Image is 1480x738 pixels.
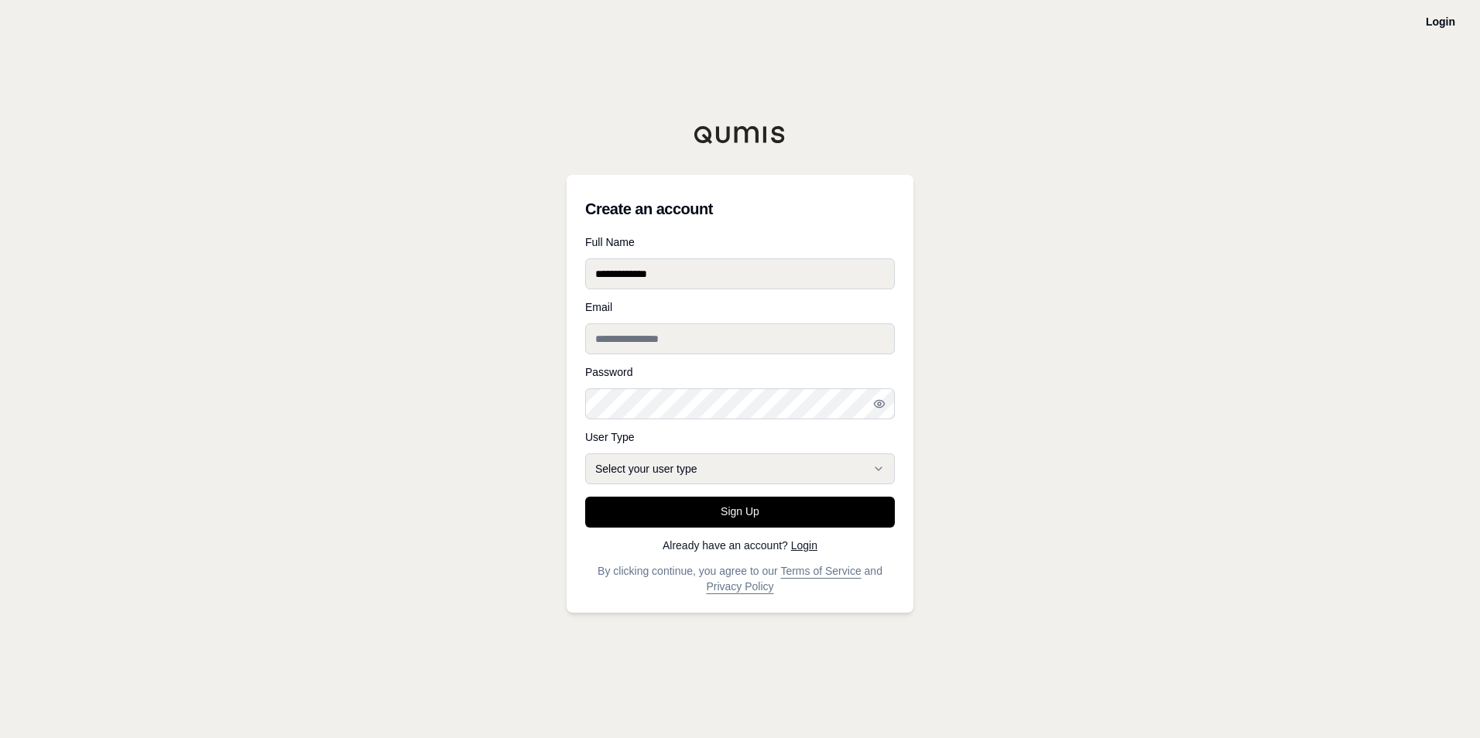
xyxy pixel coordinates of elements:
[585,540,895,551] p: Already have an account?
[1426,15,1455,28] a: Login
[780,565,861,577] a: Terms of Service
[585,302,895,313] label: Email
[585,193,895,224] h3: Create an account
[585,563,895,594] p: By clicking continue, you agree to our and
[585,432,895,442] label: User Type
[791,539,817,552] a: Login
[706,580,773,593] a: Privacy Policy
[585,497,895,528] button: Sign Up
[585,367,895,378] label: Password
[585,237,895,248] label: Full Name
[694,125,786,144] img: Qumis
